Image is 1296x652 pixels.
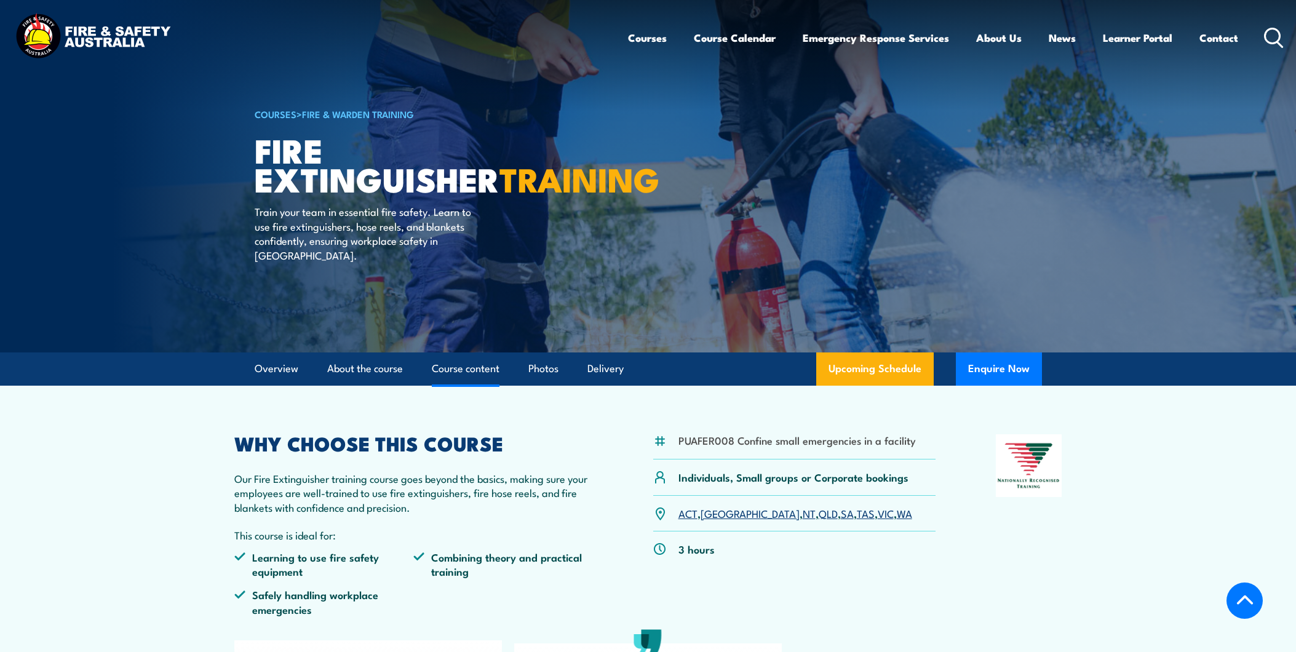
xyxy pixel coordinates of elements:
p: 3 hours [678,542,715,556]
a: Delivery [587,352,624,385]
li: Combining theory and practical training [413,550,593,579]
a: TAS [857,506,875,520]
a: SA [841,506,854,520]
a: Learner Portal [1103,22,1172,54]
a: [GEOGRAPHIC_DATA] [701,506,800,520]
a: Contact [1199,22,1238,54]
img: Nationally Recognised Training logo. [996,434,1062,497]
a: Photos [528,352,559,385]
a: Fire & Warden Training [302,107,414,121]
a: Course Calendar [694,22,776,54]
a: QLD [819,506,838,520]
a: WA [897,506,912,520]
p: Our Fire Extinguisher training course goes beyond the basics, making sure your employees are well... [234,471,594,514]
a: Courses [628,22,667,54]
h6: > [255,106,559,121]
li: PUAFER008 Confine small emergencies in a facility [678,433,916,447]
a: ACT [678,506,698,520]
a: About Us [976,22,1022,54]
a: NT [803,506,816,520]
a: COURSES [255,107,296,121]
a: About the course [327,352,403,385]
button: Enquire Now [956,352,1042,386]
strong: TRAINING [499,153,659,204]
a: VIC [878,506,894,520]
h2: WHY CHOOSE THIS COURSE [234,434,594,451]
a: Upcoming Schedule [816,352,934,386]
a: Emergency Response Services [803,22,949,54]
li: Learning to use fire safety equipment [234,550,414,579]
a: Course content [432,352,499,385]
li: Safely handling workplace emergencies [234,587,414,616]
p: Individuals, Small groups or Corporate bookings [678,470,908,484]
a: Overview [255,352,298,385]
p: This course is ideal for: [234,528,594,542]
h1: Fire Extinguisher [255,135,559,193]
p: Train your team in essential fire safety. Learn to use fire extinguishers, hose reels, and blanke... [255,204,479,262]
p: , , , , , , , [678,506,912,520]
a: News [1049,22,1076,54]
